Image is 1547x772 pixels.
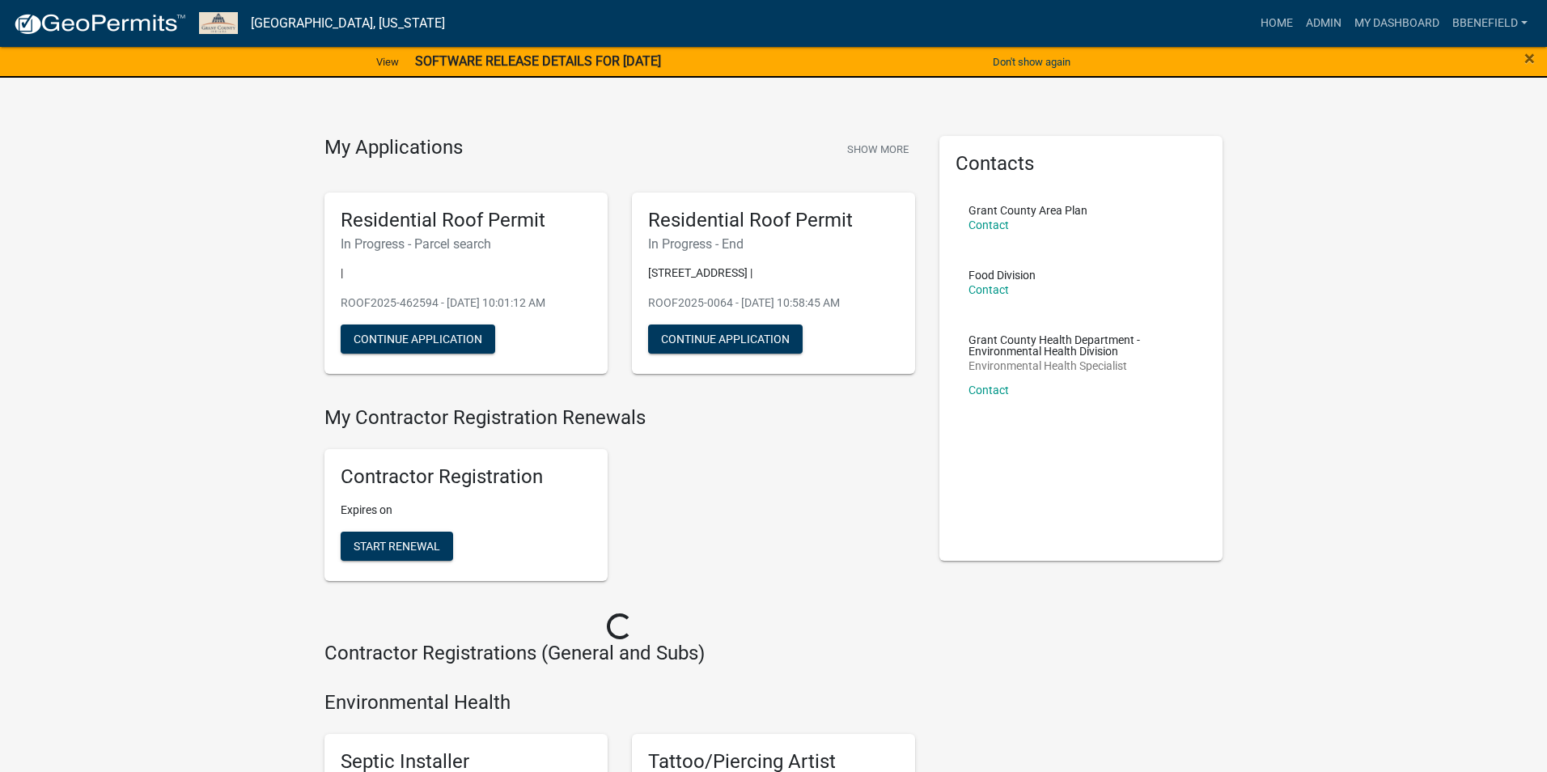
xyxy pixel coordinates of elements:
p: Grant County Health Department - Environmental Health Division [968,334,1193,357]
strong: SOFTWARE RELEASE DETAILS FOR [DATE] [415,53,661,69]
h5: Residential Roof Permit [341,209,591,232]
a: Contact [968,283,1009,296]
a: Contact [968,384,1009,397]
button: Don't show again [986,49,1077,75]
p: Expires on [341,502,591,519]
h5: Contacts [956,152,1206,176]
a: Admin [1299,8,1348,39]
button: Close [1524,49,1535,68]
a: View [370,49,405,75]
h5: Contractor Registration [341,465,591,489]
p: Food Division [968,269,1036,281]
p: ROOF2025-462594 - [DATE] 10:01:12 AM [341,295,591,312]
h4: My Applications [324,136,463,160]
h4: Contractor Registrations (General and Subs) [324,642,915,665]
h5: Residential Roof Permit [648,209,899,232]
h4: Environmental Health [324,691,915,715]
p: Environmental Health Specialist [968,360,1193,371]
p: [STREET_ADDRESS] | [648,265,899,282]
h6: In Progress - Parcel search [341,236,591,252]
span: × [1524,47,1535,70]
button: Continue Application [341,324,495,354]
p: Grant County Area Plan [968,205,1087,216]
a: Contact [968,218,1009,231]
p: | [341,265,591,282]
button: Show More [841,136,915,163]
a: Home [1254,8,1299,39]
a: BBenefield [1446,8,1534,39]
p: ROOF2025-0064 - [DATE] 10:58:45 AM [648,295,899,312]
h6: In Progress - End [648,236,899,252]
a: [GEOGRAPHIC_DATA], [US_STATE] [251,10,445,37]
img: Grant County, Indiana [199,12,238,34]
span: Start Renewal [354,540,440,553]
button: Continue Application [648,324,803,354]
wm-registration-list-section: My Contractor Registration Renewals [324,406,915,594]
h4: My Contractor Registration Renewals [324,406,915,430]
button: Start Renewal [341,532,453,561]
a: My Dashboard [1348,8,1446,39]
